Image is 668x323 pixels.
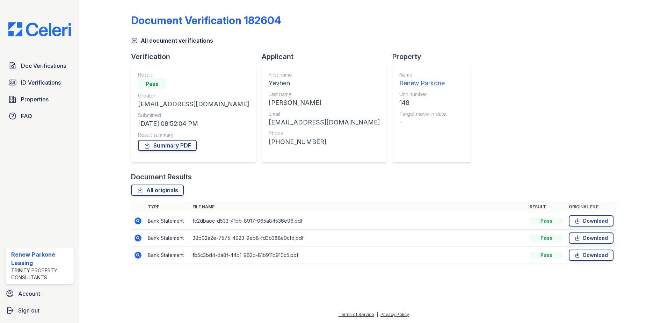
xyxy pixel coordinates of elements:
span: Account [18,289,40,298]
span: Sign out [18,306,39,315]
td: 38b02a2e-7575-4923-9eb8-fd3b388a9cfd.pdf [190,230,527,247]
th: Original file [566,201,616,213]
td: fc2dbaec-d533-41bb-8917-065a84536e96.pdf [190,213,527,230]
div: Pass [530,217,563,224]
div: Phone [269,130,380,137]
div: [EMAIL_ADDRESS][DOMAIN_NAME] [138,99,249,109]
a: Doc Verifications [6,59,74,73]
td: Bank Statement [145,247,190,264]
div: Name [399,71,446,78]
td: fb5c3bd4-da8f-44b1-962b-81b911b910c5.pdf [190,247,527,264]
a: Summary PDF [138,140,197,151]
div: Document Verification 182604 [131,14,281,27]
a: Account [3,287,77,301]
div: Target move in date [399,110,446,117]
div: Renew Parkone Leasing [11,250,71,267]
div: First name [269,71,380,78]
a: Download [569,215,613,227]
div: Property [392,52,476,62]
a: All document verifications [131,36,213,45]
span: FAQ [21,112,32,120]
div: [PERSON_NAME] [269,98,380,108]
div: Verification [131,52,262,62]
div: - [399,117,446,127]
div: | [377,312,378,317]
div: Pass [530,235,563,242]
div: [PHONE_NUMBER] [269,137,380,147]
div: Result [138,71,249,78]
img: CE_Logo_Blue-a8612792a0a2168367f1c8372b55b34899dd931a85d93a1a3d3e32e68fde9ad4.png [3,22,77,36]
div: [DATE] 08:52:04 PM [138,119,249,129]
div: 148 [399,98,446,108]
th: Type [145,201,190,213]
div: Trinity Property Consultants [11,267,71,281]
div: Creator [138,92,249,99]
div: Applicant [262,52,392,62]
a: Terms of Service [339,312,374,317]
div: Unit number [399,91,446,98]
a: Name Renew Parkone [399,71,446,88]
div: Last name [269,91,380,98]
div: Document Results [131,172,192,182]
div: Yevhen [269,78,380,88]
a: Privacy Policy [380,312,409,317]
span: Properties [21,95,49,103]
div: Submitted [138,112,249,119]
a: ID Verifications [6,76,74,89]
div: Pass [530,252,563,259]
span: ID Verifications [21,78,61,87]
a: Properties [6,92,74,106]
a: FAQ [6,109,74,123]
div: Email [269,110,380,117]
div: Renew Parkone [399,78,446,88]
div: Result summary [138,131,249,138]
td: Bank Statement [145,213,190,230]
a: Download [569,232,613,244]
div: [EMAIL_ADDRESS][DOMAIN_NAME] [269,117,380,127]
a: Sign out [3,303,77,317]
a: Download [569,250,613,261]
td: Bank Statement [145,230,190,247]
div: Pass [138,78,166,89]
th: File name [190,201,527,213]
a: All originals [131,185,184,196]
th: Result [527,201,566,213]
span: Doc Verifications [21,62,66,70]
